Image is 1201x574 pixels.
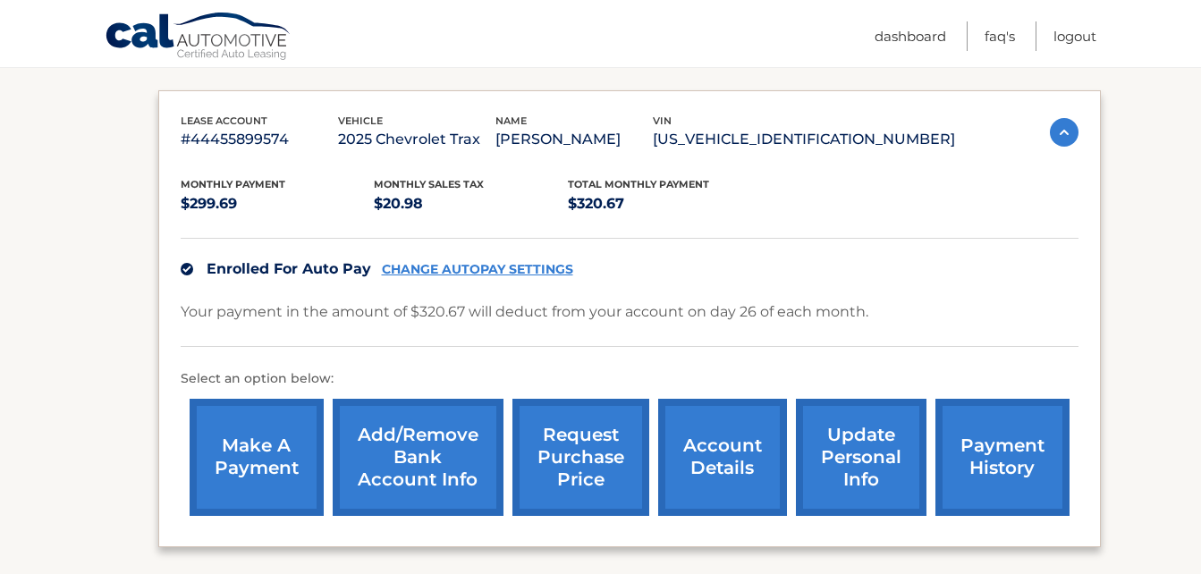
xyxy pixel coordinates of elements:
[658,399,787,516] a: account details
[374,178,484,190] span: Monthly sales Tax
[653,127,955,152] p: [US_VEHICLE_IDENTIFICATION_NUMBER]
[653,114,672,127] span: vin
[105,12,292,63] a: Cal Automotive
[333,399,503,516] a: Add/Remove bank account info
[338,127,495,152] p: 2025 Chevrolet Trax
[181,300,868,325] p: Your payment in the amount of $320.67 will deduct from your account on day 26 of each month.
[181,191,375,216] p: $299.69
[875,21,946,51] a: Dashboard
[935,399,1070,516] a: payment history
[495,127,653,152] p: [PERSON_NAME]
[1053,21,1096,51] a: Logout
[181,114,267,127] span: lease account
[796,399,926,516] a: update personal info
[495,114,527,127] span: name
[181,178,285,190] span: Monthly Payment
[207,260,371,277] span: Enrolled For Auto Pay
[181,127,338,152] p: #44455899574
[568,191,762,216] p: $320.67
[374,191,568,216] p: $20.98
[338,114,383,127] span: vehicle
[985,21,1015,51] a: FAQ's
[568,178,709,190] span: Total Monthly Payment
[1050,118,1078,147] img: accordion-active.svg
[181,368,1078,390] p: Select an option below:
[190,399,324,516] a: make a payment
[181,263,193,275] img: check.svg
[512,399,649,516] a: request purchase price
[382,262,573,277] a: CHANGE AUTOPAY SETTINGS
